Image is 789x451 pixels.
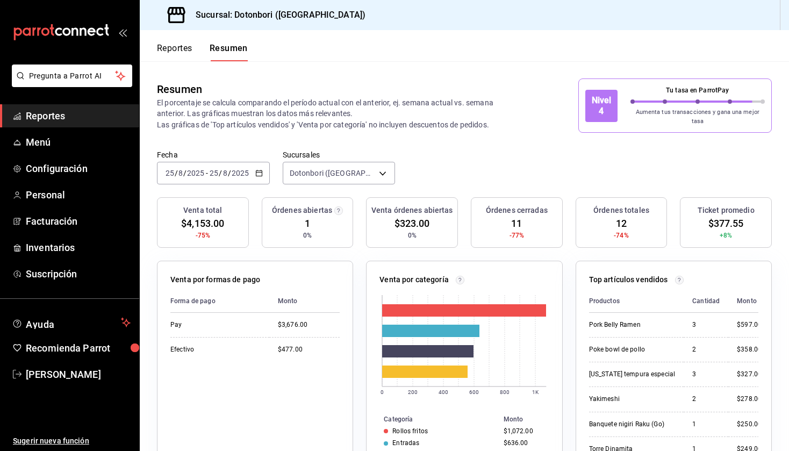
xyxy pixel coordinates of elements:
[737,395,762,404] div: $278.00
[408,389,418,395] text: 200
[486,205,548,216] h3: Órdenes cerradas
[585,90,618,122] div: Nivel 4
[170,320,261,330] div: Pay
[13,435,131,447] span: Sugerir nueva función
[500,389,510,395] text: 800
[231,169,249,177] input: ----
[278,320,340,330] div: $3,676.00
[720,231,732,240] span: +8%
[392,427,428,435] div: Rollos fritos
[589,274,668,285] p: Top artículos vendidos
[283,151,396,159] label: Sucursales
[511,216,522,231] span: 11
[118,28,127,37] button: open_drawer_menu
[187,169,205,177] input: ----
[737,370,762,379] div: $327.00
[504,427,545,435] div: $1,072.00
[367,413,499,425] th: Categoría
[593,205,649,216] h3: Órdenes totales
[381,389,384,395] text: 0
[8,78,132,89] a: Pregunta a Parrot AI
[157,43,192,61] button: Reportes
[698,205,755,216] h3: Ticket promedio
[630,85,765,95] p: Tu tasa en ParrotPay
[26,367,131,382] span: [PERSON_NAME]
[219,169,222,177] span: /
[510,231,525,240] span: -77%
[178,169,183,177] input: --
[170,290,269,313] th: Forma de pago
[589,345,675,354] div: Poke bowl de pollo
[589,395,675,404] div: Yakimeshi
[157,43,248,61] div: navigation tabs
[469,389,479,395] text: 600
[616,216,627,231] span: 12
[499,413,562,425] th: Monto
[181,216,224,231] span: $4,153.00
[170,274,260,285] p: Venta por formas de pago
[157,81,202,97] div: Resumen
[379,274,449,285] p: Venta por categoría
[589,420,675,429] div: Banquete nigiri Raku (Go)
[692,320,720,330] div: 3
[12,65,132,87] button: Pregunta a Parrot AI
[26,188,131,202] span: Personal
[228,169,231,177] span: /
[737,420,762,429] div: $250.00
[728,290,762,313] th: Monto
[589,320,675,330] div: Pork Belly Ramen
[26,135,131,149] span: Menú
[183,169,187,177] span: /
[439,389,448,395] text: 400
[206,169,208,177] span: -
[737,320,762,330] div: $597.00
[157,151,270,159] label: Fecha
[392,439,419,447] div: Entradas
[26,267,131,281] span: Suscripción
[209,169,219,177] input: --
[303,231,312,240] span: 0%
[692,420,720,429] div: 1
[692,345,720,354] div: 2
[187,9,365,22] h3: Sucursal: Dotonbori ([GEOGRAPHIC_DATA])
[196,231,211,240] span: -75%
[589,290,684,313] th: Productos
[29,70,116,82] span: Pregunta a Parrot AI
[183,205,222,216] h3: Venta total
[26,240,131,255] span: Inventarios
[272,205,332,216] h3: Órdenes abiertas
[26,316,117,329] span: Ayuda
[175,169,178,177] span: /
[630,108,765,126] p: Aumenta tus transacciones y gana una mejor tasa
[210,43,248,61] button: Resumen
[504,439,545,447] div: $636.00
[157,97,515,130] p: El porcentaje se calcula comparando el período actual con el anterior, ej. semana actual vs. sema...
[26,341,131,355] span: Recomienda Parrot
[278,345,340,354] div: $477.00
[532,389,539,395] text: 1K
[223,169,228,177] input: --
[305,216,310,231] span: 1
[692,395,720,404] div: 2
[26,161,131,176] span: Configuración
[708,216,744,231] span: $377.55
[26,109,131,123] span: Reportes
[269,290,340,313] th: Monto
[394,216,430,231] span: $323.00
[692,370,720,379] div: 3
[589,370,675,379] div: [US_STATE] tempura especial
[26,214,131,228] span: Facturación
[165,169,175,177] input: --
[737,345,762,354] div: $358.00
[684,290,728,313] th: Cantidad
[371,205,453,216] h3: Venta órdenes abiertas
[408,231,417,240] span: 0%
[614,231,629,240] span: -74%
[290,168,376,178] span: Dotonbori ([GEOGRAPHIC_DATA])
[170,345,261,354] div: Efectivo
